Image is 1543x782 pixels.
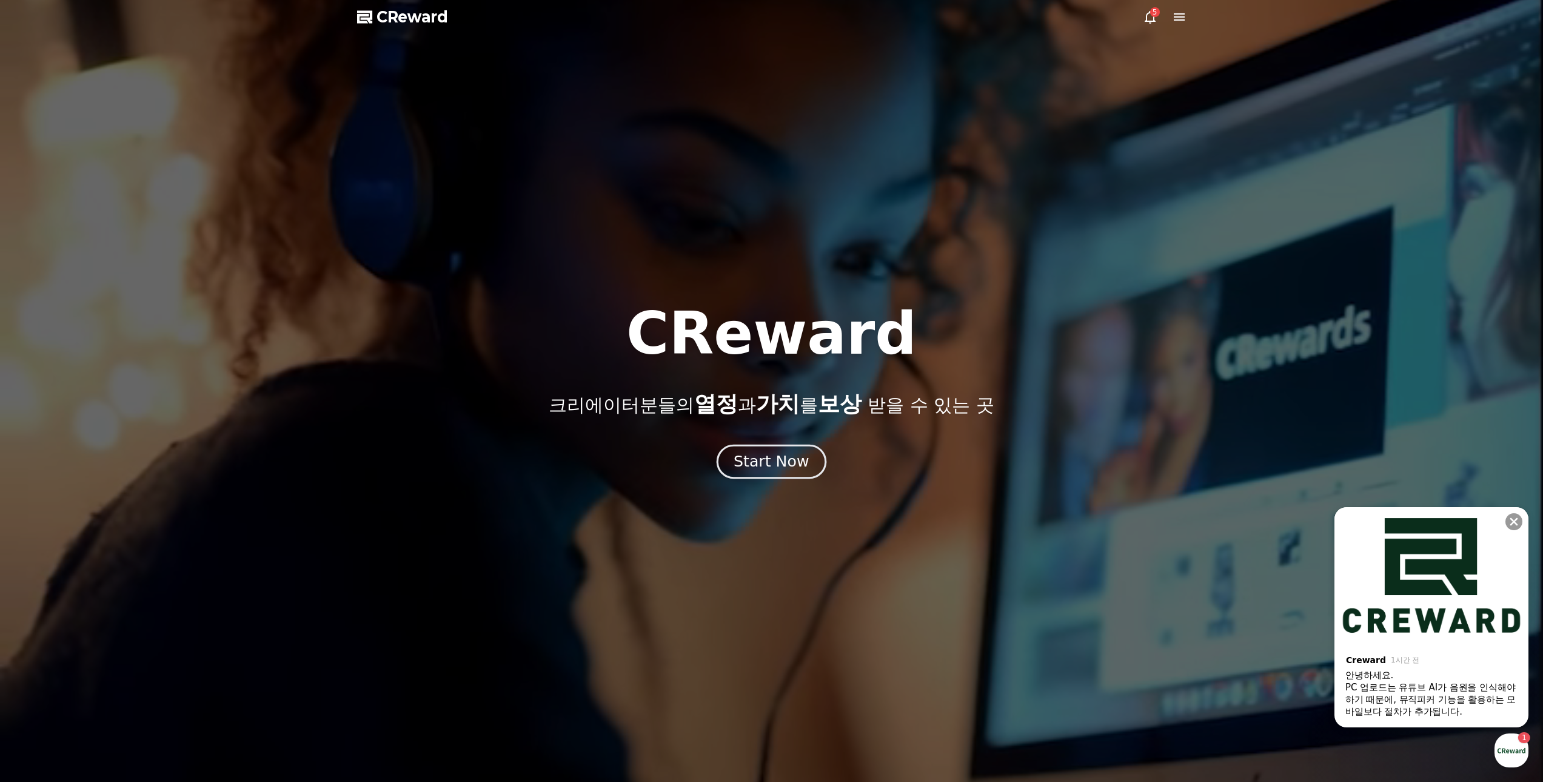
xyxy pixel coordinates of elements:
[1143,10,1157,24] a: 5
[4,385,80,415] a: 홈
[377,7,448,27] span: CReward
[694,391,738,416] span: 열정
[123,384,127,394] span: 1
[626,305,917,363] h1: CReward
[187,403,202,413] span: 설정
[111,403,126,413] span: 대화
[357,7,448,27] a: CReward
[38,403,45,413] span: 홈
[756,391,800,416] span: 가치
[80,385,156,415] a: 1대화
[717,444,826,479] button: Start Now
[549,392,994,416] p: 크리에이터분들의 과 를 받을 수 있는 곳
[1150,7,1160,17] div: 5
[156,385,233,415] a: 설정
[719,457,824,469] a: Start Now
[734,451,809,472] div: Start Now
[818,391,862,416] span: 보상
